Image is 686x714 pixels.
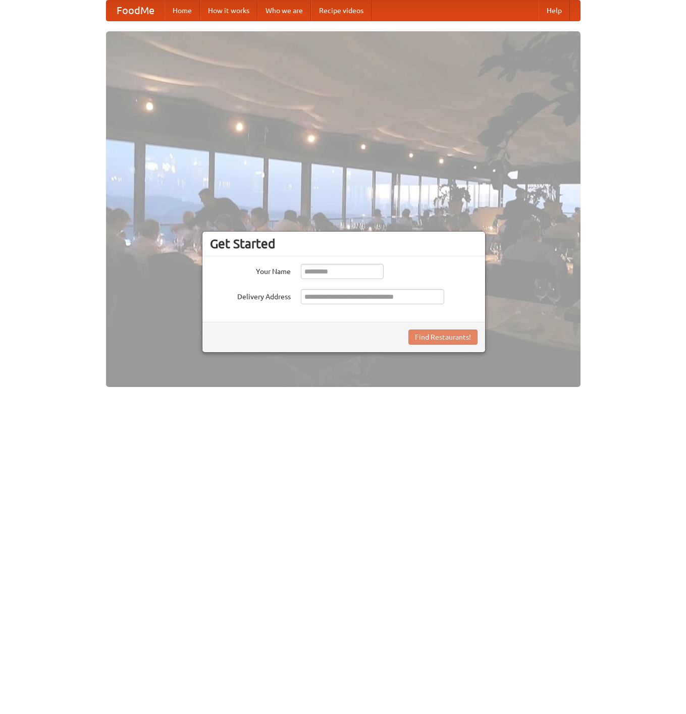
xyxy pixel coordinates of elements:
[210,236,478,251] h3: Get Started
[107,1,165,21] a: FoodMe
[311,1,372,21] a: Recipe videos
[210,264,291,277] label: Your Name
[257,1,311,21] a: Who we are
[210,289,291,302] label: Delivery Address
[539,1,570,21] a: Help
[200,1,257,21] a: How it works
[165,1,200,21] a: Home
[408,329,478,345] button: Find Restaurants!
